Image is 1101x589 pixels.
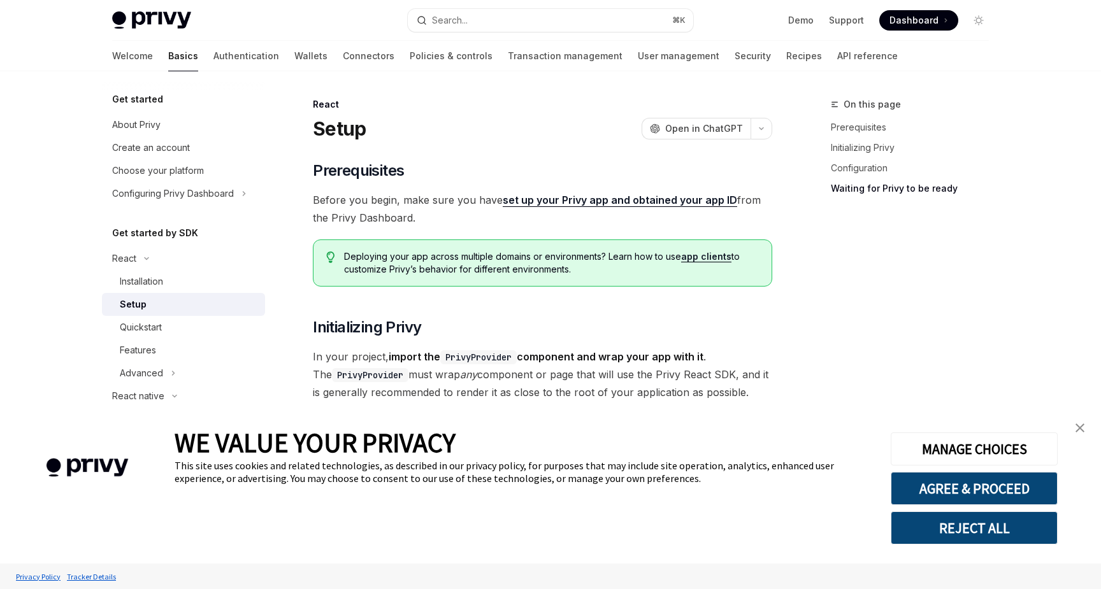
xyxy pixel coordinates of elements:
div: Advanced [120,365,163,381]
button: Open in ChatGPT [642,118,751,139]
h5: Get started by SDK [112,225,198,241]
span: ⌘ K [672,15,686,25]
img: close banner [1076,423,1084,432]
span: WE VALUE YOUR PRIVACY [175,426,456,459]
a: Wallets [294,41,327,71]
button: Advanced [102,362,265,385]
em: any [460,368,477,381]
a: Policies & controls [410,41,493,71]
a: close banner [1067,415,1093,441]
a: Installation [102,270,265,293]
span: Prerequisites [313,160,404,181]
a: set up your Privy app and obtained your app ID [503,194,737,207]
code: PrivyProvider [440,350,517,364]
button: Search...⌘K [408,9,693,32]
div: About Privy [112,117,161,132]
h1: Setup [313,117,366,140]
svg: Tip [326,252,335,263]
a: Tracker Details [64,565,119,588]
a: Quickstart [102,316,265,339]
span: Dashboard [889,14,939,27]
a: About Privy [102,113,265,136]
button: React native [102,385,265,408]
a: User management [638,41,719,71]
h5: Get started [112,92,163,107]
span: On this page [844,97,901,112]
a: Configuration [831,158,999,178]
span: Initializing Privy [313,317,421,337]
div: Installation [120,274,163,289]
a: Initializing Privy [831,138,999,158]
span: Deploying your app across multiple domains or environments? Learn how to use to customize Privy’s... [344,250,759,276]
a: Create an account [102,136,265,159]
div: Search... [432,13,468,28]
img: light logo [112,11,191,29]
a: Recipes [786,41,822,71]
button: REJECT ALL [891,511,1058,544]
a: API reference [837,41,898,71]
div: Quickstart [120,320,162,335]
button: AGREE & PROCEED [891,472,1058,505]
div: React native [112,388,164,404]
a: Security [735,41,771,71]
strong: import the component and wrap your app with it [389,350,703,363]
a: Authentication [213,41,279,71]
button: Configuring Privy Dashboard [102,182,265,205]
a: Waiting for Privy to be ready [831,178,999,199]
a: Prerequisites [831,117,999,138]
a: Setup [102,293,265,316]
a: Support [829,14,864,27]
a: app clients [681,251,731,262]
a: Welcome [112,41,153,71]
a: Basics [168,41,198,71]
a: Features [102,339,265,362]
a: Transaction management [508,41,622,71]
a: Demo [788,14,814,27]
div: Choose your platform [112,163,204,178]
a: Privacy Policy [13,565,64,588]
button: React [102,247,265,270]
span: In your project, . The must wrap component or page that will use the Privy React SDK, and it is g... [313,348,772,401]
div: Setup [120,297,147,312]
div: This site uses cookies and related technologies, as described in our privacy policy, for purposes... [175,459,872,485]
button: MANAGE CHOICES [891,432,1058,465]
div: Create an account [112,140,190,155]
div: React [313,98,772,111]
img: company logo [19,440,155,495]
div: Features [120,343,156,358]
a: Connectors [343,41,394,71]
code: PrivyProvider [332,368,408,382]
div: Configuring Privy Dashboard [112,186,234,201]
button: Toggle dark mode [968,10,989,31]
span: Before you begin, make sure you have from the Privy Dashboard. [313,191,772,227]
span: Open in ChatGPT [665,122,743,135]
a: Choose your platform [102,159,265,182]
a: Dashboard [879,10,958,31]
div: React [112,251,136,266]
